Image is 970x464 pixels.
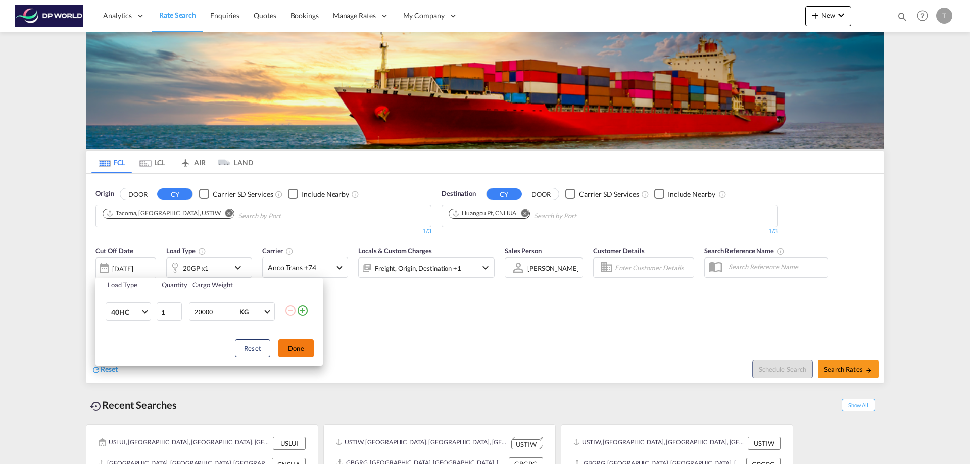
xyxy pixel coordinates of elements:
[284,304,297,317] md-icon: icon-minus-circle-outline
[106,302,151,321] md-select: Choose: 40HC
[193,303,234,320] input: Enter Weight
[156,278,187,292] th: Quantity
[157,302,182,321] input: Qty
[192,280,278,289] div: Cargo Weight
[95,278,156,292] th: Load Type
[235,339,270,357] button: Reset
[111,307,140,317] span: 40HC
[297,304,309,317] md-icon: icon-plus-circle-outline
[239,307,249,316] div: KG
[278,339,314,357] button: Done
